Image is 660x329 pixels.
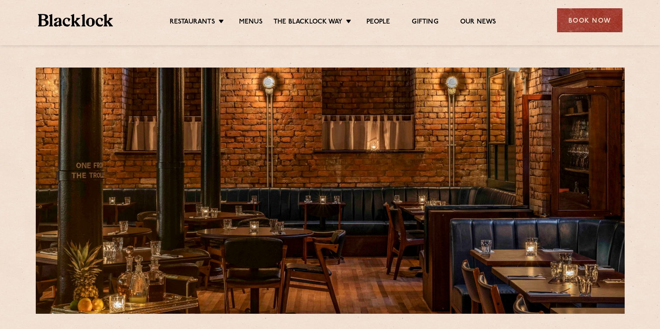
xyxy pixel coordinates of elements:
a: The Blacklock Way [274,18,342,27]
a: Restaurants [170,18,215,27]
a: People [366,18,390,27]
a: Gifting [412,18,438,27]
a: Menus [239,18,263,27]
img: BL_Textured_Logo-footer-cropped.svg [38,14,113,27]
div: Book Now [557,8,622,32]
a: Our News [460,18,496,27]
